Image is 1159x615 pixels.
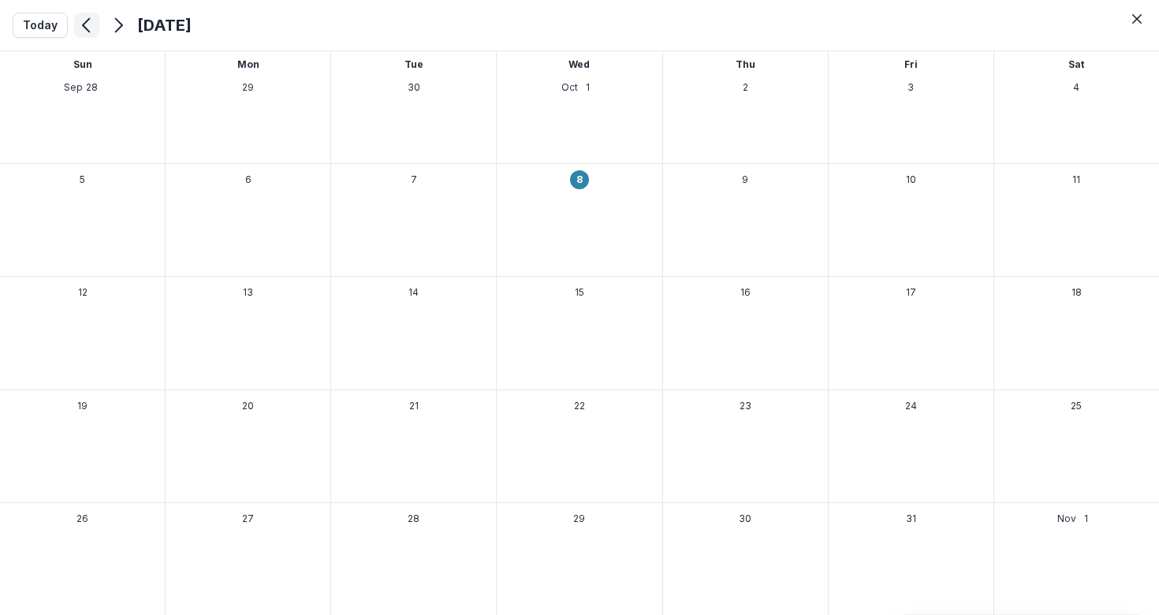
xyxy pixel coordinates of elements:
p: 19 [77,399,88,413]
p: Fri [904,58,918,72]
p: Oct [561,80,578,95]
p: 1 [586,80,590,95]
button: Close [1124,6,1150,32]
p: 28 [408,512,419,526]
p: Mon [237,58,259,72]
p: Sun [73,58,92,72]
p: 20 [242,399,254,413]
p: 2 [743,80,748,95]
p: 31 [906,512,916,526]
p: 30 [408,80,420,95]
p: 28 [86,80,98,95]
p: 1 [1084,512,1088,526]
p: Nov [1057,512,1076,526]
p: 16 [740,285,751,300]
p: Tue [404,58,423,72]
p: 29 [573,512,585,526]
p: Wed [568,58,590,72]
p: Sat [1068,58,1084,72]
p: 21 [409,399,419,413]
p: 3 [907,80,914,95]
button: Today [13,13,68,38]
p: 4 [1073,80,1079,95]
p: 6 [245,173,252,187]
p: Thu [736,58,755,72]
p: 10 [906,173,916,187]
p: 18 [1071,285,1082,300]
p: 5 [80,173,85,187]
p: 9 [742,173,748,187]
p: 7 [411,173,417,187]
p: 13 [243,285,253,300]
p: 12 [78,285,88,300]
p: 15 [575,285,584,300]
p: 29 [242,80,254,95]
p: 14 [408,285,419,300]
p: 30 [739,512,751,526]
p: 8 [576,173,583,187]
p: 22 [574,399,585,413]
button: Previous month [74,13,99,38]
p: 23 [740,399,751,413]
p: 11 [1072,173,1080,187]
h4: [DATE] [137,13,192,37]
p: Sep [64,80,83,95]
p: 25 [1071,399,1082,413]
p: 24 [905,399,917,413]
p: 26 [76,512,88,526]
p: 27 [242,512,254,526]
p: 17 [906,285,916,300]
button: Next month [106,13,131,38]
